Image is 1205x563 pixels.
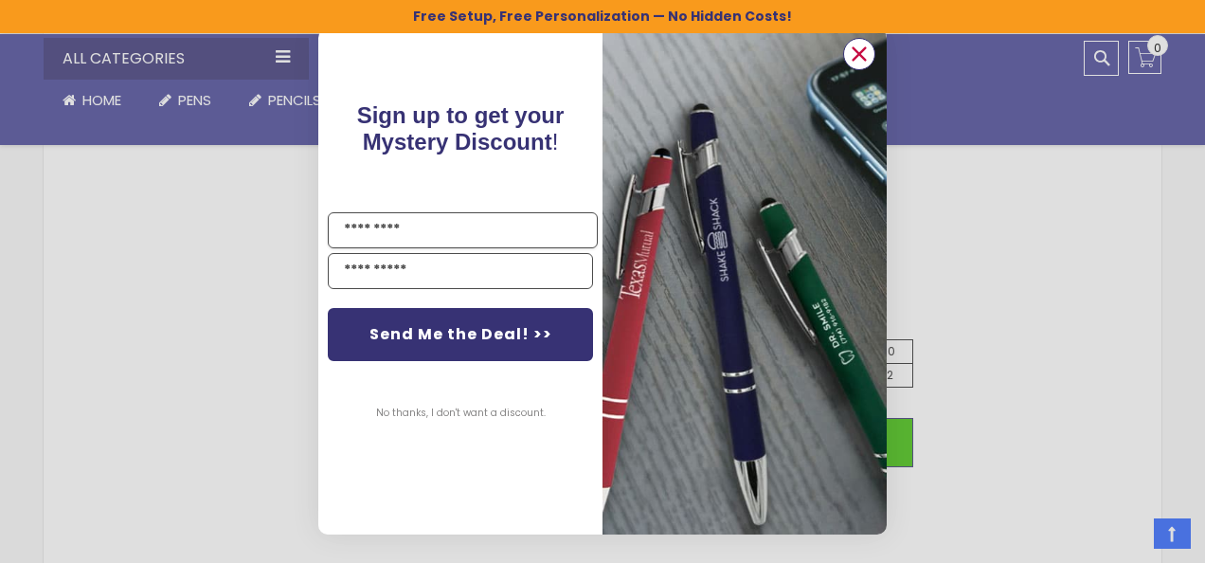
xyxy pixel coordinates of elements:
button: Close dialog [843,38,875,70]
button: Send Me the Deal! >> [328,308,593,361]
span: Sign up to get your Mystery Discount [357,102,565,154]
span: ! [357,102,565,154]
button: No thanks, I don't want a discount. [367,390,555,437]
img: pop-up-image [602,28,887,534]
